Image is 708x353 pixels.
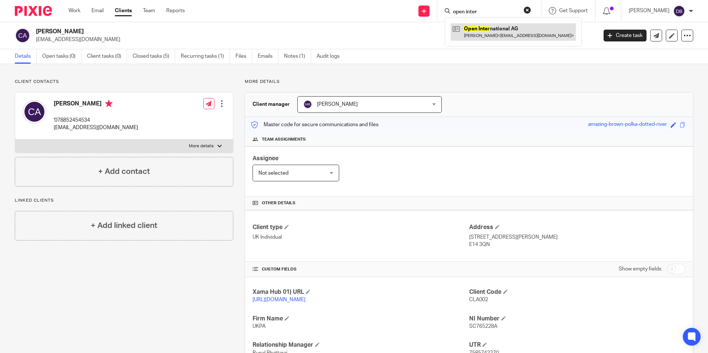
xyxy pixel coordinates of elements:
a: Client tasks (0) [87,49,127,64]
span: [PERSON_NAME] [317,102,358,107]
h2: [PERSON_NAME] [36,28,481,36]
span: Assignee [253,155,278,161]
p: More details [189,143,214,149]
a: Reports [166,7,185,14]
h4: Firm Name [253,315,469,323]
i: Primary [105,100,113,107]
span: Get Support [559,8,588,13]
a: Files [236,49,252,64]
p: E14 3QN [469,241,685,248]
div: amazing-brown-polka-dotted-river [588,121,667,129]
img: svg%3E [23,100,46,124]
a: Details [15,49,37,64]
p: [EMAIL_ADDRESS][DOMAIN_NAME] [54,124,138,131]
p: [EMAIL_ADDRESS][DOMAIN_NAME] [36,36,592,43]
span: SC765228A [469,324,497,329]
a: [URL][DOMAIN_NAME] [253,297,305,302]
a: Audit logs [317,49,345,64]
p: UK Individual [253,233,469,241]
h4: [PERSON_NAME] [54,100,138,109]
h4: + Add linked client [91,220,157,231]
p: '078852454534 [54,117,138,124]
p: [STREET_ADDRESS][PERSON_NAME] [469,233,685,241]
span: CLA002 [469,297,488,302]
button: Clear [524,6,531,14]
a: Recurring tasks (1) [181,49,230,64]
span: Not selected [258,171,288,176]
img: svg%3E [673,5,685,17]
a: Open tasks (0) [42,49,81,64]
img: svg%3E [303,100,312,109]
h4: Xama Hub 01) URL [253,288,469,296]
h4: Address [469,223,685,231]
a: Emails [258,49,278,64]
h4: Relationship Manager [253,341,469,349]
img: svg%3E [15,28,30,43]
p: Linked clients [15,198,233,204]
span: UKPA [253,324,265,329]
h4: + Add contact [98,166,150,177]
input: Search [452,9,519,16]
h4: NI Number [469,315,685,323]
a: Work [69,7,80,14]
h4: UTR [469,341,685,349]
img: Pixie [15,6,52,16]
span: Team assignments [262,137,306,142]
a: Notes (1) [284,49,311,64]
a: Team [143,7,155,14]
a: Clients [115,7,132,14]
a: Create task [604,30,647,41]
a: Closed tasks (5) [133,49,175,64]
a: Email [91,7,104,14]
h4: Client Code [469,288,685,296]
span: Other details [262,200,295,206]
h4: Client type [253,223,469,231]
p: Client contacts [15,79,233,85]
p: [PERSON_NAME] [629,7,669,14]
p: Master code for secure communications and files [251,121,378,128]
p: More details [245,79,693,85]
h3: Client manager [253,101,290,108]
label: Show empty fields [619,265,661,273]
h4: CUSTOM FIELDS [253,266,469,272]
